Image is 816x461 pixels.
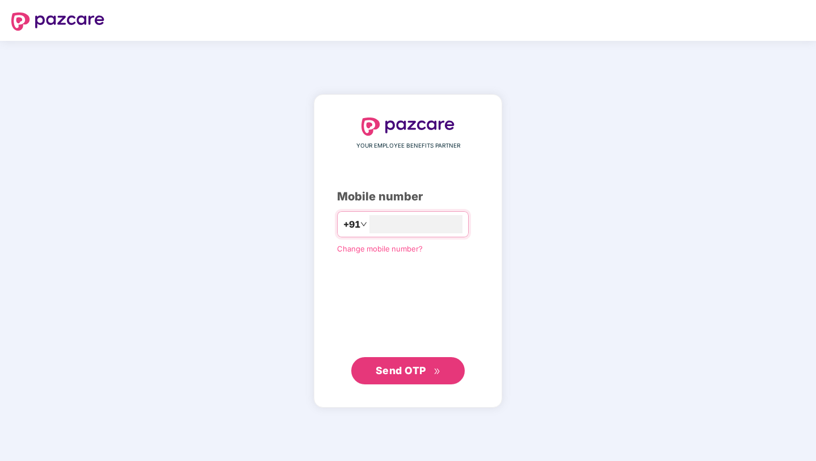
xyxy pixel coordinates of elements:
[360,221,367,228] span: down
[11,12,104,31] img: logo
[361,118,455,136] img: logo
[376,364,426,376] span: Send OTP
[351,357,465,384] button: Send OTPdouble-right
[343,217,360,232] span: +91
[337,188,479,206] div: Mobile number
[434,368,441,375] span: double-right
[337,244,423,253] a: Change mobile number?
[356,141,460,150] span: YOUR EMPLOYEE BENEFITS PARTNER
